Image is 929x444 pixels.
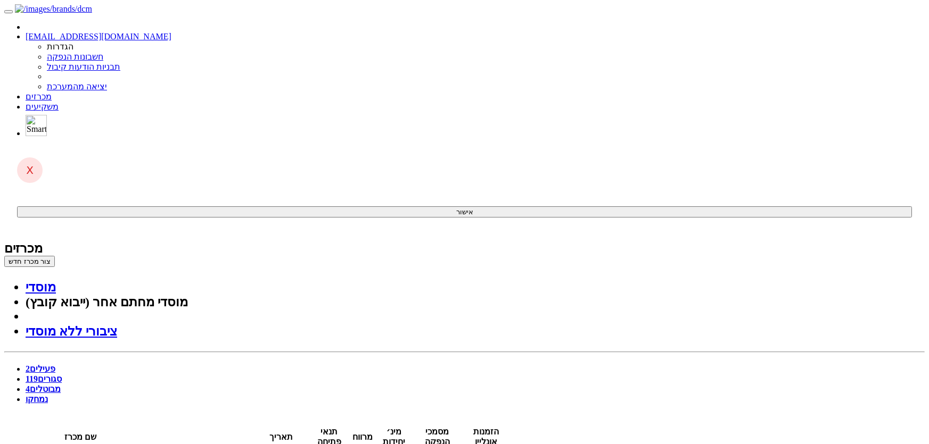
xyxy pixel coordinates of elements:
button: אישור [17,206,912,217]
span: 4 [26,384,30,393]
a: מוסדי [26,280,56,294]
img: /images/brands/dcm [15,4,92,14]
a: מבוטלים [26,384,61,393]
a: משקיעים [26,102,59,111]
button: צור מכרז חדש [4,256,55,267]
a: מוסדי מחתם אחר (ייבוא קובץ) [26,295,188,309]
span: X [26,164,34,177]
a: סגורים [26,374,62,383]
a: חשבונות הנפקה [47,52,103,61]
span: 2 [26,364,30,373]
a: ציבורי ללא מוסדי [26,324,117,338]
a: פעילים [26,364,55,373]
a: נמחקו [26,395,48,404]
img: SmartBull Logo [26,115,47,136]
a: [EMAIL_ADDRESS][DOMAIN_NAME] [26,32,171,41]
li: הגדרות [47,41,925,52]
span: 119 [26,374,38,383]
a: מכרזים [26,92,52,101]
a: יציאה מהמערכת [47,82,107,91]
a: תבניות הודעות קיבול [47,62,120,71]
div: מכרזים [4,241,925,256]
